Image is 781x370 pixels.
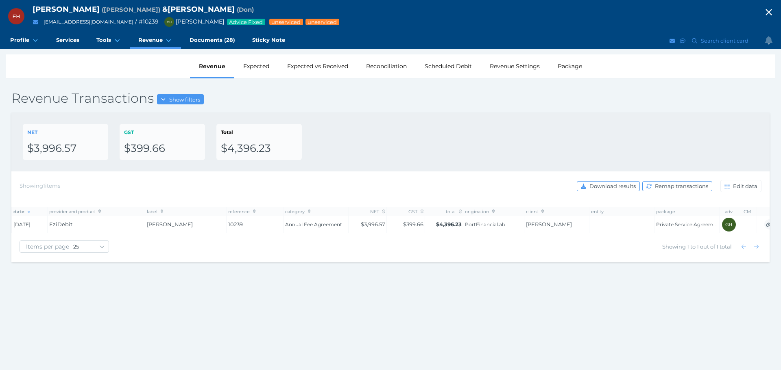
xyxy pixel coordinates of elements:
[229,19,264,25] span: Advice Fixed
[642,181,712,191] button: Remap transactions
[751,242,761,252] button: Show next page
[162,4,235,14] span: & [PERSON_NAME]
[167,20,172,24] span: GH
[588,183,639,189] span: Download results
[284,216,349,233] td: Annual Fee Agreement
[739,242,749,252] button: Show previous page
[654,207,720,216] th: package
[135,18,159,25] span: / # 10239
[278,54,357,78] div: Expected vs Received
[370,209,385,214] span: NET
[738,207,757,216] th: CM
[20,182,60,189] span: Showing 1 items
[662,243,732,250] span: Showing 1 to 1 out of 1 total
[228,209,256,214] span: reference
[653,183,712,189] span: Remap transactions
[357,54,416,78] div: Reconciliation
[227,216,284,233] td: 10239
[27,129,37,135] span: NET
[13,209,31,214] span: date
[147,209,164,214] span: label
[654,216,720,233] td: Private Service Agreement - Fixed
[8,8,24,24] div: Elizabeth Hatton
[271,19,301,25] span: Service package status: Not reviewed during service period
[147,221,193,227] span: [PERSON_NAME]
[656,221,718,228] span: Private Service Agreement - Fixed
[577,181,640,191] button: Download results
[33,4,100,14] span: [PERSON_NAME]
[56,37,79,43] span: Services
[285,221,347,228] span: Annual Fee Agreement
[668,36,676,46] button: Email
[124,129,134,135] span: GST
[526,221,572,227] a: [PERSON_NAME]
[10,37,29,43] span: Profile
[48,32,88,49] a: Services
[237,6,254,13] span: Preferred name
[44,19,133,25] a: [EMAIL_ADDRESS][DOMAIN_NAME]
[2,32,48,49] a: Profile
[679,36,687,46] button: SMS
[49,221,72,227] span: EziDebit
[481,54,549,78] div: Revenue Settings
[436,221,462,227] span: $4,396.23
[164,17,174,27] div: Gareth Healy
[285,209,311,214] span: category
[181,32,244,49] a: Documents (28)
[699,37,752,44] span: Search client card
[589,207,654,216] th: entity
[31,17,41,27] button: Email
[13,13,20,19] span: EH
[221,129,233,135] span: Total
[49,209,101,214] span: provider and product
[446,209,462,214] span: total
[764,219,774,229] button: Hide reconciled transactions
[234,54,278,78] div: Expected
[102,6,160,13] span: Preferred name
[403,221,423,227] span: $399.66
[361,221,385,227] span: $3,996.57
[463,216,524,233] td: PortFinancial.ab
[228,221,282,229] span: 10239
[124,142,201,156] div: $399.66
[307,19,338,25] span: Advice status: No review during service period
[157,94,204,104] button: Show filters
[465,209,495,214] span: origination
[416,54,481,78] div: Scheduled Debit
[138,37,163,43] span: Revenue
[549,54,591,78] div: Package
[725,222,732,227] span: GH
[96,37,111,43] span: Tools
[465,221,523,228] span: PortFinancial.ab
[252,37,285,43] span: Sticky Note
[130,32,181,49] a: Revenue
[190,37,235,43] span: Documents (28)
[688,36,753,46] button: Search client card
[221,142,297,156] div: $4,396.23
[20,243,73,250] span: Items per page
[190,54,234,78] div: Revenue
[12,216,48,233] td: [DATE]
[526,209,544,214] span: client
[408,209,423,214] span: GST
[731,183,761,189] span: Edit data
[720,207,738,216] th: adv
[167,96,203,103] span: Show filters
[160,18,224,25] span: [PERSON_NAME]
[722,218,736,232] div: Gareth Healy
[27,142,104,156] div: $3,996.57
[11,90,770,107] h2: Revenue Transactions
[720,180,761,192] button: Edit data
